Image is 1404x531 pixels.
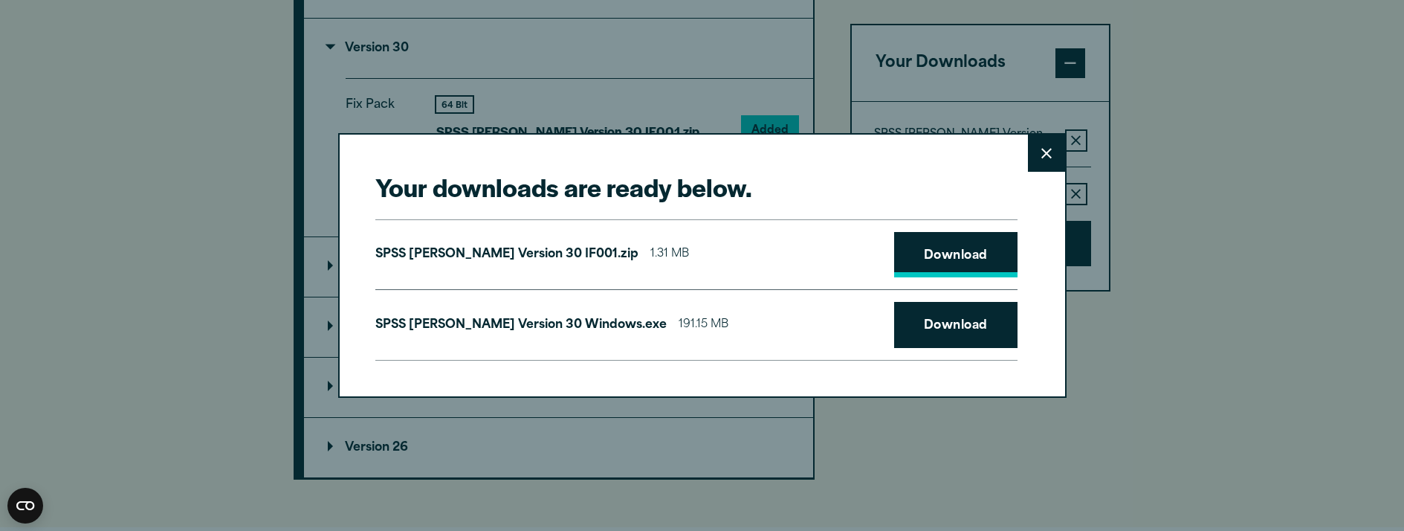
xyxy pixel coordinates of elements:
[894,232,1018,278] a: Download
[7,488,43,524] button: Open CMP widget
[894,302,1018,348] a: Download
[679,315,728,336] span: 191.15 MB
[650,244,689,265] span: 1.31 MB
[375,315,667,336] p: SPSS [PERSON_NAME] Version 30 Windows.exe
[375,244,638,265] p: SPSS [PERSON_NAME] Version 30 IF001.zip
[375,170,1018,204] h2: Your downloads are ready below.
